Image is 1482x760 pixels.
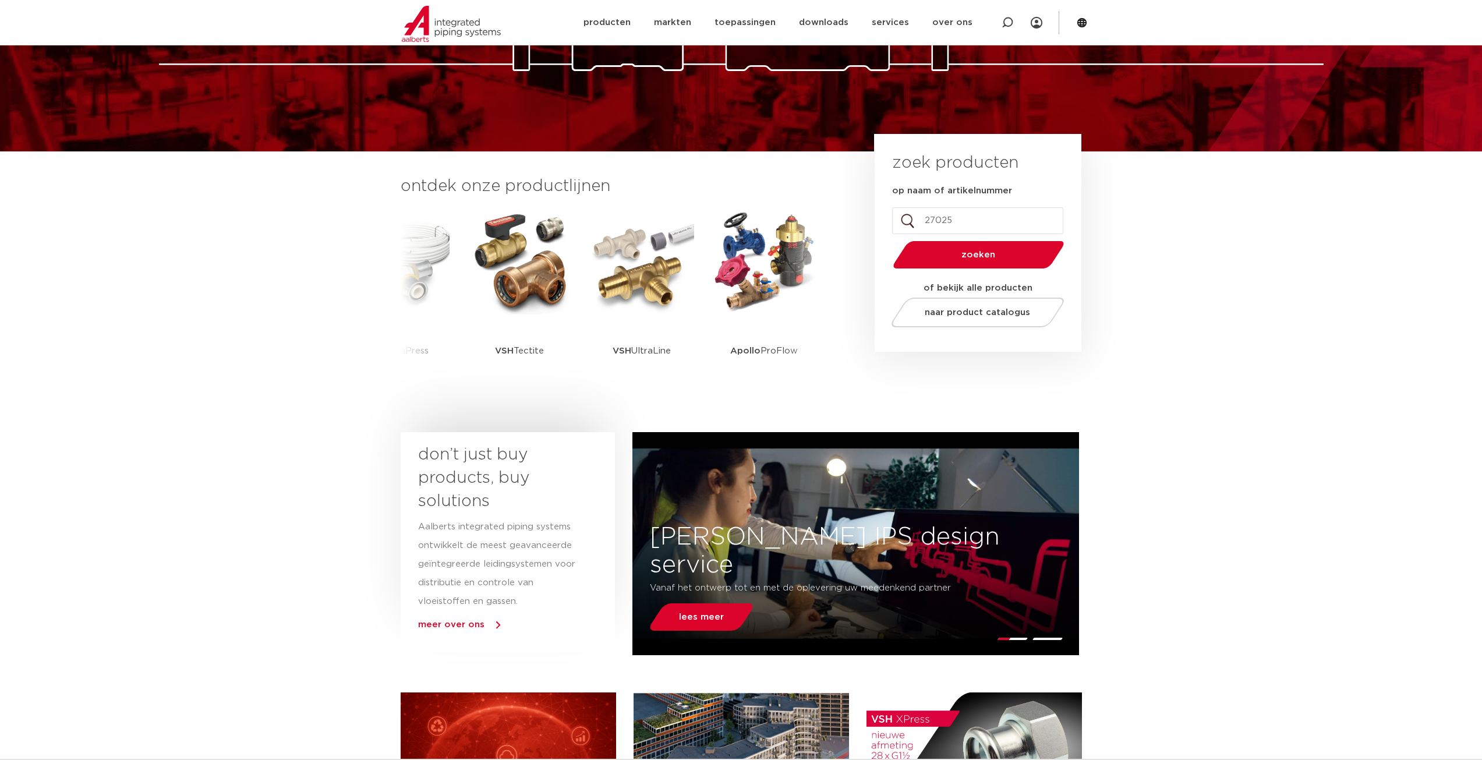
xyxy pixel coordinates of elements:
button: zoeken [888,240,1069,270]
input: zoeken [892,207,1063,234]
li: Page dot 1 [997,638,1028,640]
strong: VSH [613,347,631,355]
span: lees meer [679,613,724,621]
p: Tectite [495,314,544,387]
p: ProFlow [730,314,798,387]
h3: ontdek onze productlijnen [401,175,835,198]
a: VSHUltraLine [589,210,694,387]
a: VSHTectite [467,210,572,387]
li: Page dot 2 [1032,638,1063,640]
a: meer over ons [418,620,484,629]
a: naar product catalogus [888,298,1067,327]
p: Aalberts integrated piping systems ontwikkelt de meest geavanceerde geïntegreerde leidingsystemen... [418,518,576,611]
a: ApolloProFlow [712,210,816,387]
h3: don’t just buy products, buy solutions [418,443,576,513]
strong: Apollo [730,347,761,355]
strong: of bekijk alle producten [924,284,1032,292]
a: lees meer [647,603,756,631]
p: Vanaf het ontwerp tot en met de oplevering uw meedenkend partner [650,579,992,598]
h3: [PERSON_NAME] IPS design service [632,523,1079,579]
span: naar product catalogus [925,308,1030,317]
label: op naam of artikelnummer [892,185,1012,197]
span: zoeken [923,250,1034,259]
h3: zoek producten [892,151,1018,175]
p: UltraLine [613,314,671,387]
strong: VSH [495,347,514,355]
